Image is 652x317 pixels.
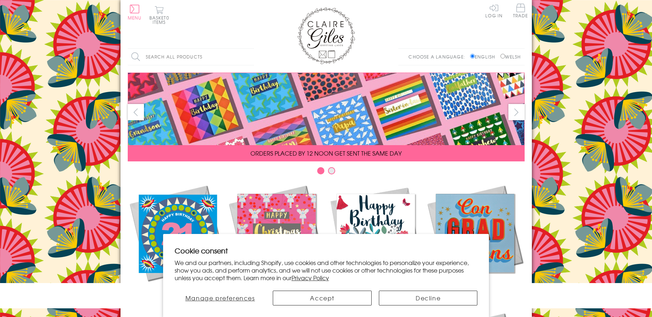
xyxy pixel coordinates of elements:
[149,6,169,24] button: Basket0 items
[128,14,142,21] span: Menu
[153,14,169,25] span: 0 items
[425,183,525,297] a: Academic
[128,104,144,120] button: prev
[185,294,255,302] span: Manage preferences
[500,53,521,60] label: Welsh
[247,49,254,65] input: Search
[175,291,266,305] button: Manage preferences
[128,5,142,20] button: Menu
[273,291,371,305] button: Accept
[470,54,475,58] input: English
[379,291,477,305] button: Decline
[175,246,478,256] h2: Cookie consent
[297,7,355,64] img: Claire Giles Greetings Cards
[408,53,469,60] p: Choose a language:
[513,4,528,19] a: Trade
[328,167,335,174] button: Carousel Page 2
[128,183,227,297] a: New Releases
[128,49,254,65] input: Search all products
[500,54,505,58] input: Welsh
[317,167,324,174] button: Carousel Page 1 (Current Slide)
[227,183,326,297] a: Christmas
[250,149,402,157] span: ORDERS PLACED BY 12 NOON GET SENT THE SAME DAY
[508,104,525,120] button: next
[485,4,503,18] a: Log In
[513,4,528,18] span: Trade
[292,273,329,282] a: Privacy Policy
[128,167,525,178] div: Carousel Pagination
[470,53,499,60] label: English
[326,183,425,297] a: Birthdays
[175,259,478,281] p: We and our partners, including Shopify, use cookies and other technologies to personalize your ex...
